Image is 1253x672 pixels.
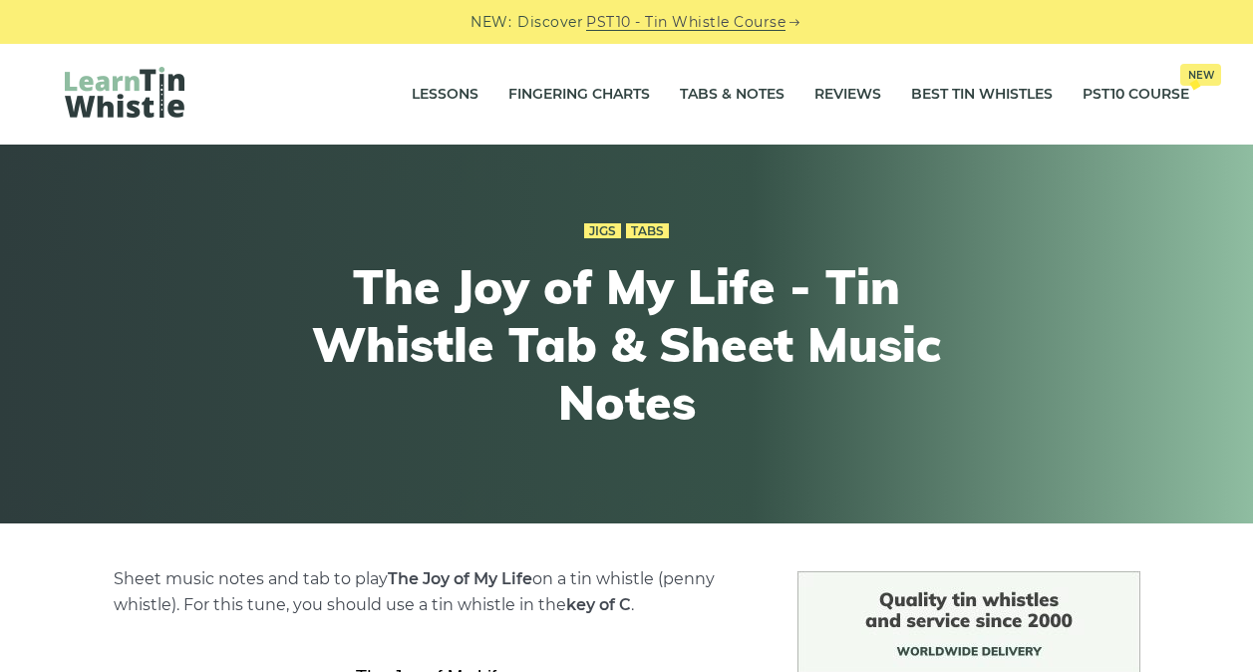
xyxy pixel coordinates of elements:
img: LearnTinWhistle.com [65,67,184,118]
a: Reviews [814,70,881,120]
a: Fingering Charts [508,70,650,120]
h1: The Joy of My Life - Tin Whistle Tab & Sheet Music Notes [260,258,994,431]
a: Best Tin Whistles [911,70,1053,120]
a: PST10 CourseNew [1083,70,1189,120]
a: Lessons [412,70,478,120]
p: Sheet music notes and tab to play on a tin whistle (penny whistle). For this tune, you should use... [114,566,750,618]
a: Tabs [626,223,669,239]
a: Tabs & Notes [680,70,784,120]
strong: The Joy of My Life [388,569,532,588]
strong: key of C [566,595,631,614]
span: New [1180,64,1221,86]
a: Jigs [584,223,621,239]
